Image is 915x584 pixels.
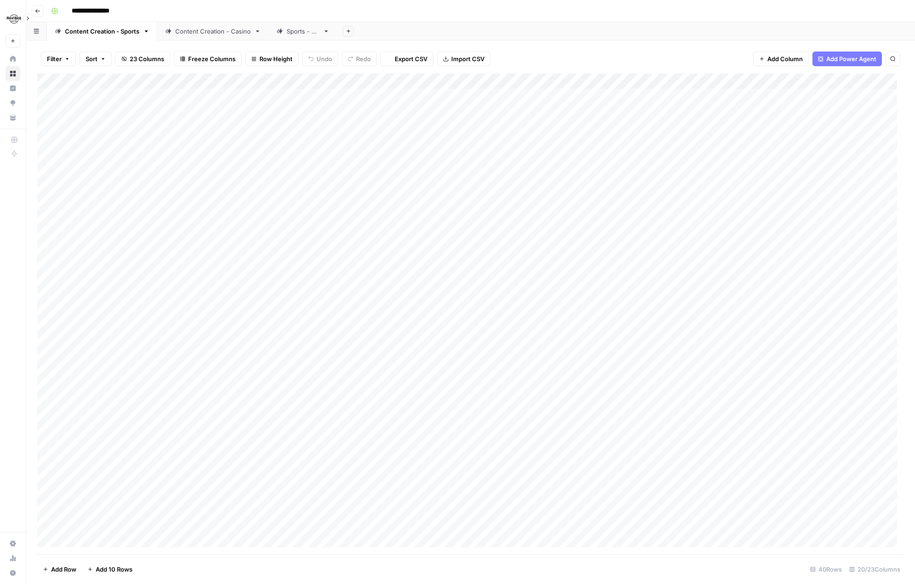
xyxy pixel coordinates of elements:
[37,562,82,577] button: Add Row
[6,7,20,30] button: Workspace: Hard Rock Digital
[6,551,20,566] a: Usage
[6,52,20,66] a: Home
[356,54,371,63] span: Redo
[6,11,22,27] img: Hard Rock Digital Logo
[6,566,20,580] button: Help + Support
[86,54,98,63] span: Sort
[437,52,490,66] button: Import CSV
[380,52,433,66] button: Export CSV
[174,52,242,66] button: Freeze Columns
[115,52,170,66] button: 23 Columns
[826,54,876,63] span: Add Power Agent
[6,81,20,96] a: Insights
[753,52,809,66] button: Add Column
[96,565,132,574] span: Add 10 Rows
[269,22,337,40] a: Sports - QA
[317,54,332,63] span: Undo
[451,54,484,63] span: Import CSV
[259,54,293,63] span: Row Height
[767,54,803,63] span: Add Column
[175,27,251,36] div: Content Creation - Casino
[342,52,377,66] button: Redo
[846,562,904,577] div: 20/23 Columns
[51,565,76,574] span: Add Row
[65,27,139,36] div: Content Creation - Sports
[188,54,236,63] span: Freeze Columns
[302,52,338,66] button: Undo
[157,22,269,40] a: Content Creation - Casino
[812,52,882,66] button: Add Power Agent
[47,22,157,40] a: Content Creation - Sports
[47,54,62,63] span: Filter
[6,66,20,81] a: Browse
[287,27,319,36] div: Sports - QA
[80,52,112,66] button: Sort
[82,562,138,577] button: Add 10 Rows
[41,52,76,66] button: Filter
[6,110,20,125] a: Your Data
[245,52,299,66] button: Row Height
[130,54,164,63] span: 23 Columns
[6,536,20,551] a: Settings
[806,562,846,577] div: 40 Rows
[395,54,427,63] span: Export CSV
[6,96,20,110] a: Opportunities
